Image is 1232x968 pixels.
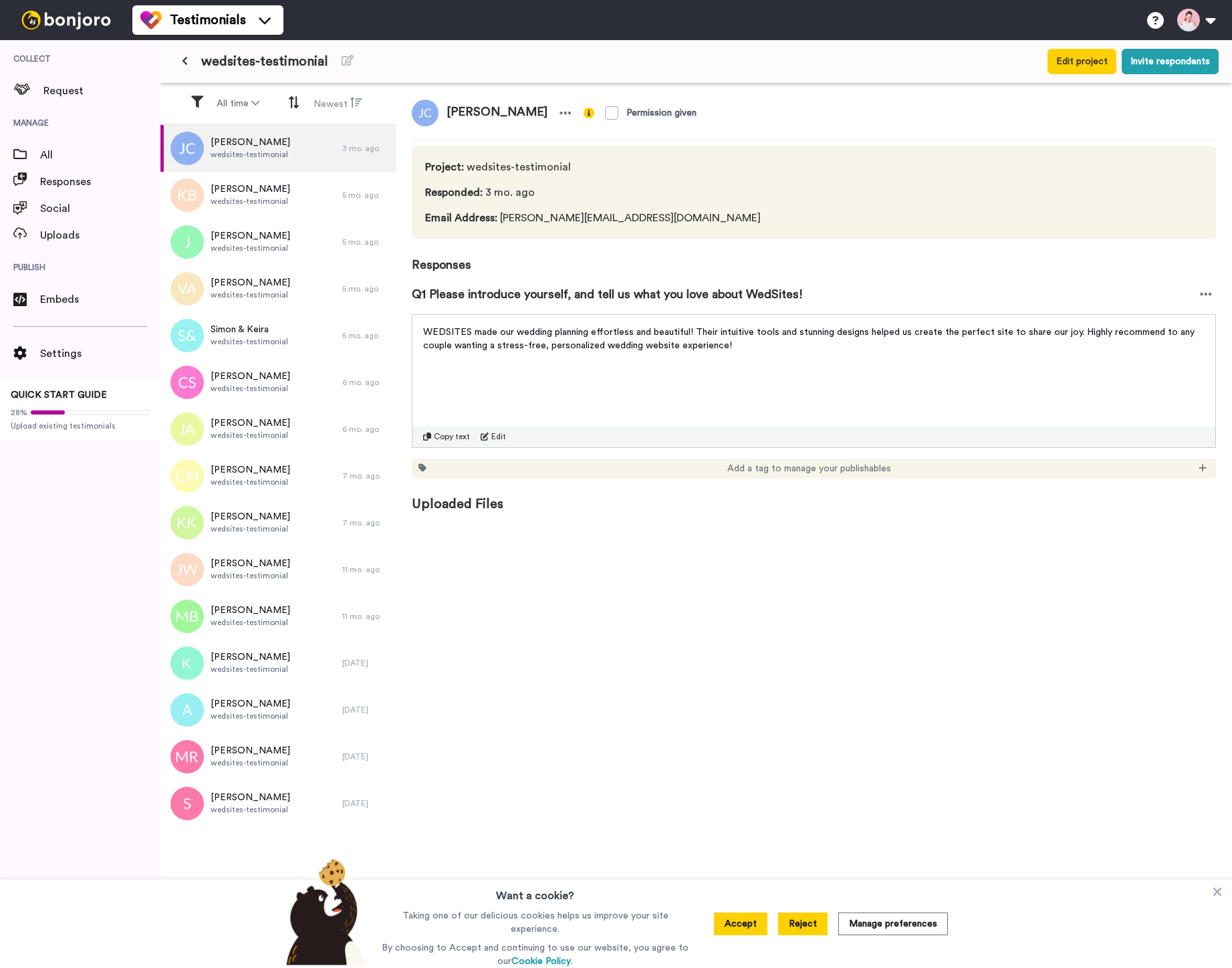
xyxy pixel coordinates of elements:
a: [PERSON_NAME]wedsites-testimonial3 mo. ago [160,125,396,172]
img: cm.png [170,459,204,493]
span: [PERSON_NAME] [211,744,290,757]
span: [PERSON_NAME] [211,791,290,804]
span: [PERSON_NAME][EMAIL_ADDRESS][DOMAIN_NAME] [425,210,761,226]
span: Responses [40,174,160,190]
span: Email Address : [425,213,497,223]
span: [PERSON_NAME] [211,416,290,430]
img: cs.png [170,366,204,399]
button: Accept [714,913,767,935]
p: Taking one of our delicious cookies helps us improve your site experience. [378,909,692,936]
img: kk.png [170,506,204,539]
span: wedsites-testimonial [201,52,328,71]
span: Settings [40,346,160,362]
img: a.png [170,693,204,727]
span: wedsites-testimonial [211,711,290,721]
span: [PERSON_NAME] [211,697,290,711]
span: Project : [425,162,464,172]
h3: Want a cookie? [496,880,574,904]
span: Copy text [434,431,470,442]
img: ja.png [170,412,204,446]
div: 6 mo. ago [342,377,389,388]
img: j.png [170,225,204,259]
span: Request [43,83,160,99]
img: jc.png [412,100,439,126]
a: [PERSON_NAME]wedsites-testimonial5 mo. ago [160,219,396,265]
a: [PERSON_NAME]wedsites-testimonial11 mo. ago [160,546,396,593]
span: [PERSON_NAME] [211,276,290,289]
a: [PERSON_NAME]wedsites-testimonial6 mo. ago [160,359,396,406]
a: Cookie Policy [511,957,571,966]
img: bj-logo-header-white.svg [16,11,116,29]
a: Simon & Keirawedsites-testimonial5 mo. ago [160,312,396,359]
span: wedsites-testimonial [211,196,290,207]
span: Uploads [40,227,160,243]
span: Q1 Please introduce yourself, and tell us what you love about WedSites! [412,285,803,304]
img: kb.png [170,178,204,212]
span: wedsites-testimonial [211,383,290,394]
span: wedsites-testimonial [211,523,290,534]
span: [PERSON_NAME] [211,370,290,383]
a: [PERSON_NAME]wedsites-testimonial7 mo. ago [160,499,396,546]
span: wedsites-testimonial [211,336,288,347]
div: 5 mo. ago [342,190,389,201]
span: Embeds [40,291,160,308]
button: Newest [305,91,370,116]
a: [PERSON_NAME]wedsites-testimonial6 mo. ago [160,406,396,453]
div: Permission given [626,106,697,120]
span: wedsites-testimonial [211,477,290,487]
span: wedsites-testimonial [211,570,290,581]
span: wedsites-testimonial [211,757,290,768]
a: [PERSON_NAME]wedsites-testimonial[DATE] [160,640,396,687]
img: info-yellow.svg [584,108,594,118]
span: wedsites-testimonial [211,430,290,441]
span: [PERSON_NAME] [211,136,290,149]
span: wedsites-testimonial [211,243,290,253]
button: Manage preferences [838,913,948,935]
img: jc.png [170,132,204,165]
span: [PERSON_NAME] [211,604,290,617]
div: 6 mo. ago [342,424,389,435]
button: Edit project [1048,49,1116,74]
span: [PERSON_NAME] [211,510,290,523]
p: By choosing to Accept and continuing to use our website, you agree to our . [378,941,692,968]
a: [PERSON_NAME]wedsites-testimonial5 mo. ago [160,265,396,312]
a: [PERSON_NAME]wedsites-testimonial7 mo. ago [160,453,396,499]
button: Invite respondents [1122,49,1219,74]
span: QUICK START GUIDE [11,390,107,400]
div: 7 mo. ago [342,471,389,481]
span: [PERSON_NAME] [211,183,290,196]
div: 5 mo. ago [342,283,389,294]
span: wedsites-testimonial [211,617,290,628]
span: All [40,147,160,163]
span: wedsites-testimonial [211,804,290,815]
img: k.png [170,646,204,680]
span: wedsites-testimonial [425,159,761,175]
span: Edit [491,431,506,442]
span: [PERSON_NAME] [211,650,290,664]
div: 5 mo. ago [342,237,389,247]
img: bear-with-cookie.png [274,858,373,965]
span: wedsites-testimonial [211,664,290,675]
img: s.png [170,787,204,820]
span: wedsites-testimonial [211,149,290,160]
div: 3 mo. ago [342,143,389,154]
img: mb.png [170,600,204,633]
span: Upload existing testimonials [11,420,150,431]
span: [PERSON_NAME] [439,100,556,126]
div: [DATE] [342,658,389,669]
span: [PERSON_NAME] [211,557,290,570]
div: 5 mo. ago [342,330,389,341]
span: Responded : [425,187,483,198]
span: wedsites-testimonial [211,289,290,300]
span: Responses [412,239,1216,274]
span: [PERSON_NAME] [211,229,290,243]
div: 11 mo. ago [342,564,389,575]
span: 28% [11,407,27,418]
span: Social [40,201,160,217]
img: s&.png [170,319,204,352]
img: va.png [170,272,204,306]
button: All time [209,92,267,116]
div: [DATE] [342,705,389,715]
img: mr.png [170,740,204,773]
